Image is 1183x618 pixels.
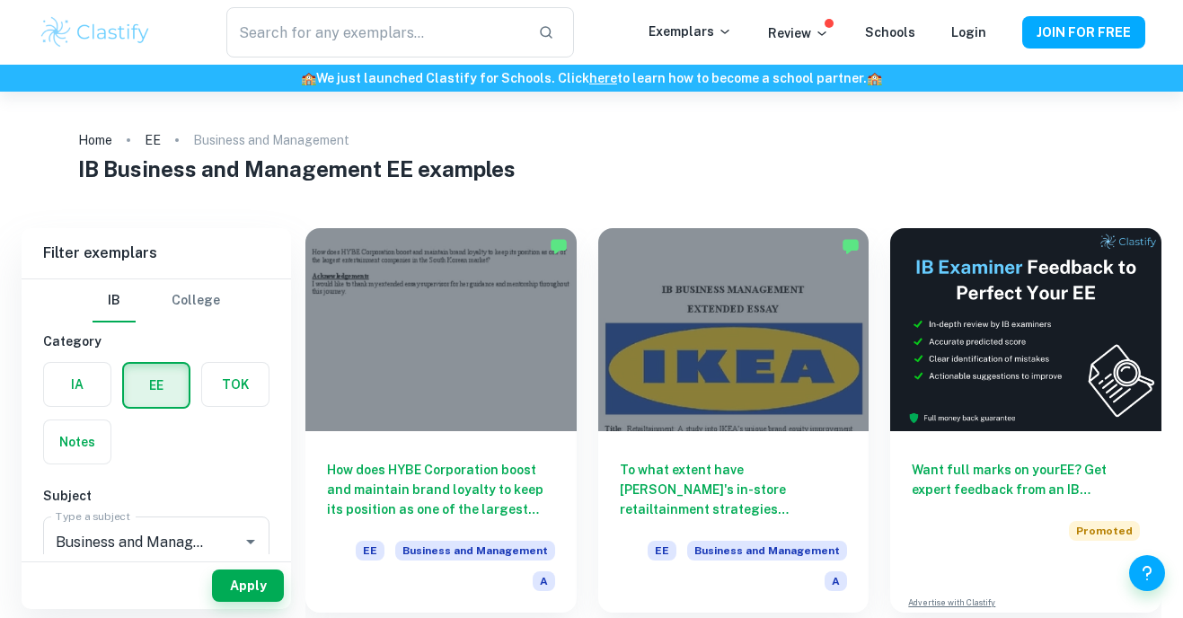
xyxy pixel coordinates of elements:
[649,22,732,41] p: Exemplars
[301,71,316,85] span: 🏫
[4,68,1179,88] h6: We just launched Clastify for Schools. Click to learn how to become a school partner.
[193,130,349,150] p: Business and Management
[1129,555,1165,591] button: Help and Feedback
[865,25,915,40] a: Schools
[550,237,568,255] img: Marked
[202,363,269,406] button: TOK
[43,331,269,351] h6: Category
[172,279,220,322] button: College
[22,228,291,278] h6: Filter exemplars
[238,529,263,554] button: Open
[124,364,189,407] button: EE
[226,7,523,57] input: Search for any exemplars...
[44,420,110,463] button: Notes
[951,25,986,40] a: Login
[39,14,153,50] img: Clastify logo
[395,541,555,561] span: Business and Management
[1069,521,1140,541] span: Promoted
[687,541,847,561] span: Business and Management
[327,460,555,519] h6: How does HYBE Corporation boost and maintain brand loyalty to keep its position as one of the lar...
[825,571,847,591] span: A
[912,460,1140,499] h6: Want full marks on your EE ? Get expert feedback from an IB examiner!
[43,486,269,506] h6: Subject
[1022,16,1145,49] button: JOIN FOR FREE
[908,596,995,609] a: Advertise with Clastify
[356,541,384,561] span: EE
[620,460,848,519] h6: To what extent have [PERSON_NAME]'s in-store retailtainment strategies contributed to enhancing b...
[768,23,829,43] p: Review
[212,569,284,602] button: Apply
[56,508,130,524] label: Type a subject
[78,128,112,153] a: Home
[842,237,860,255] img: Marked
[93,279,136,322] button: IB
[145,128,161,153] a: EE
[93,279,220,322] div: Filter type choice
[44,363,110,406] button: IA
[890,228,1161,613] a: Want full marks on yourEE? Get expert feedback from an IB examiner!PromotedAdvertise with Clastify
[648,541,676,561] span: EE
[598,228,870,613] a: To what extent have [PERSON_NAME]'s in-store retailtainment strategies contributed to enhancing b...
[78,153,1104,185] h1: IB Business and Management EE examples
[305,228,577,613] a: How does HYBE Corporation boost and maintain brand loyalty to keep its position as one of the lar...
[533,571,555,591] span: A
[867,71,882,85] span: 🏫
[589,71,617,85] a: here
[890,228,1161,431] img: Thumbnail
